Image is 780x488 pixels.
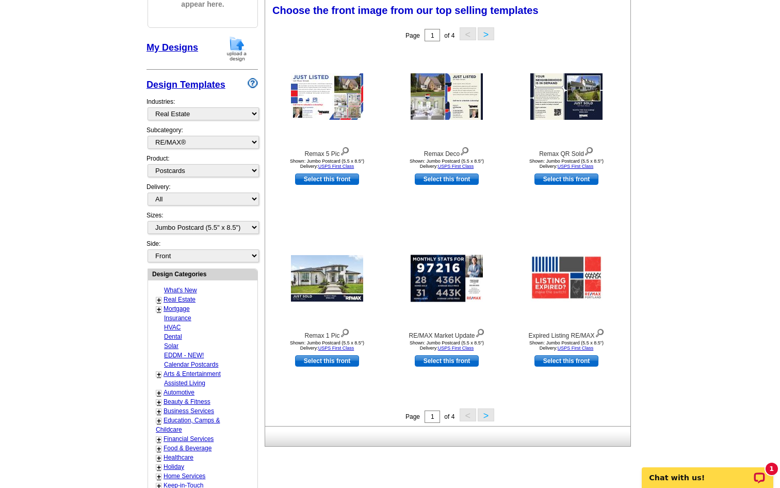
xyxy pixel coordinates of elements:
[584,145,594,156] img: view design details
[635,455,780,488] iframe: LiveChat chat widget
[478,27,494,40] button: >
[444,32,454,39] span: of 4
[164,435,214,443] a: Financial Services
[478,408,494,421] button: >
[291,255,363,302] img: Remax 1 Pic
[157,296,161,304] a: +
[164,361,218,368] a: Calendar Postcards
[530,255,603,302] img: Expired Listing RE/MAX
[164,389,194,396] a: Automotive
[164,352,204,359] a: EDDM - NEW!
[147,42,198,53] a: My Designs
[460,27,476,40] button: <
[415,355,479,367] a: use this design
[164,445,212,452] a: Food & Beverage
[164,287,197,294] a: What's New
[157,370,161,379] a: +
[295,355,359,367] a: use this design
[270,326,384,340] div: Remax 1 Pic
[438,164,474,169] a: USPS First Class
[157,473,161,481] a: +
[558,164,594,169] a: USPS First Class
[164,407,214,415] a: Business Services
[157,445,161,453] a: +
[270,145,384,159] div: Remax 5 Pic
[415,174,479,185] a: use this design
[460,145,469,156] img: view design details
[157,435,161,444] a: +
[157,305,161,313] a: +
[148,269,257,279] div: Design Categories
[340,326,350,338] img: view design details
[147,92,258,125] div: Industries:
[444,413,454,420] span: of 4
[270,340,384,351] div: Shown: Jumbo Postcard (5.5 x 8.5") Delivery:
[157,454,161,462] a: +
[157,398,161,406] a: +
[156,417,220,433] a: Education, Camps & Childcare
[510,145,623,159] div: Remax QR Sold
[164,463,184,470] a: Holiday
[223,36,250,62] img: upload-design
[510,159,623,169] div: Shown: Jumbo Postcard (5.5 x 8.5") Delivery:
[291,73,363,120] img: Remax 5 Pic
[411,255,483,302] img: RE/MAX Market Update
[157,407,161,416] a: +
[157,389,161,397] a: +
[405,32,420,39] span: Page
[318,164,354,169] a: USPS First Class
[390,340,503,351] div: Shown: Jumbo Postcard (5.5 x 8.5") Delivery:
[405,413,420,420] span: Page
[157,463,161,471] a: +
[164,296,196,303] a: Real Estate
[164,380,205,387] a: Assisted Living
[438,345,474,351] a: USPS First Class
[147,125,258,154] div: Subcategory:
[530,73,603,120] img: Remax QR Sold
[147,154,258,182] div: Product:
[157,417,161,425] a: +
[164,473,205,480] a: Home Services
[164,370,221,377] a: Arts & Entertainment
[164,454,193,461] a: Healthcare
[534,174,598,185] a: use this design
[510,340,623,351] div: Shown: Jumbo Postcard (5.5 x 8.5") Delivery:
[318,345,354,351] a: USPS First Class
[595,326,605,338] img: view design details
[460,408,476,421] button: <
[147,239,258,263] div: Side:
[390,159,503,169] div: Shown: Jumbo Postcard (5.5 x 8.5") Delivery:
[272,5,539,16] span: Choose the front image from our top selling templates
[534,355,598,367] a: use this design
[411,73,483,120] img: Remax Deco
[340,145,350,156] img: view design details
[295,174,359,185] a: use this design
[475,326,485,338] img: view design details
[270,159,384,169] div: Shown: Jumbo Postcard (5.5 x 8.5") Delivery:
[147,182,258,211] div: Delivery:
[164,333,182,340] a: Dental
[164,342,178,350] a: Solar
[164,324,181,331] a: HVAC
[510,326,623,340] div: Expired Listing RE/MAX
[558,345,594,351] a: USPS First Class
[164,398,210,405] a: Beauty & Fitness
[147,80,225,90] a: Design Templates
[164,314,191,322] a: Insurance
[390,145,503,159] div: Remax Deco
[164,305,190,312] a: Mortgage
[147,211,258,239] div: Sizes:
[390,326,503,340] div: RE/MAX Market Update
[248,78,258,88] img: design-wizard-help-icon.png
